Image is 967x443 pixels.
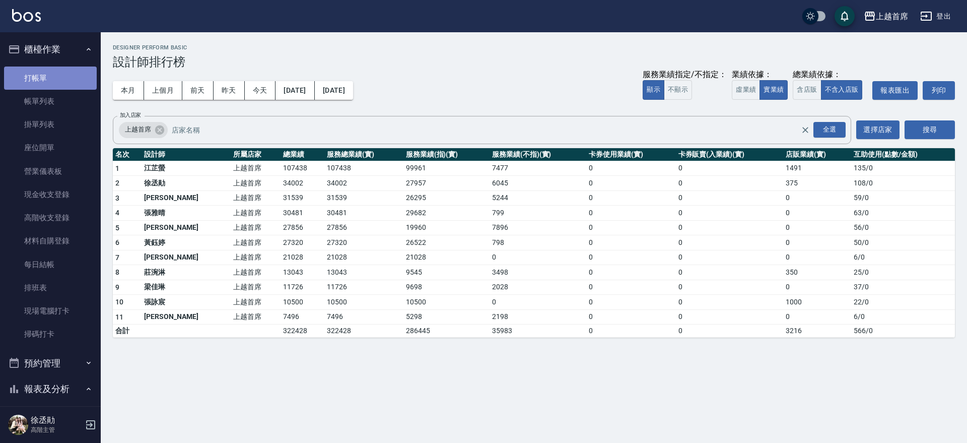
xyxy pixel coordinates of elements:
[281,220,324,235] td: 27856
[813,122,846,138] div: 全選
[676,250,783,265] td: 0
[490,265,586,280] td: 3498
[783,148,851,161] th: 店販業績(實)
[324,206,403,221] td: 30481
[231,309,281,325] td: 上越首席
[851,280,955,295] td: 37 / 0
[142,265,231,280] td: 莊涴淋
[113,81,144,100] button: 本月
[324,235,403,250] td: 27320
[586,148,675,161] th: 卡券使用業績(實)
[586,235,675,250] td: 0
[586,206,675,221] td: 0
[783,161,851,176] td: 1491
[115,164,119,172] span: 1
[231,161,281,176] td: 上越首席
[851,309,955,325] td: 6 / 0
[905,120,955,139] button: 搜尋
[586,191,675,206] td: 0
[324,176,403,191] td: 34002
[4,253,97,276] a: 每日結帳
[759,80,788,100] button: 實業績
[182,81,214,100] button: 前天
[586,161,675,176] td: 0
[281,265,324,280] td: 13043
[783,309,851,325] td: 0
[281,309,324,325] td: 7496
[324,295,403,310] td: 10500
[676,295,783,310] td: 0
[490,295,586,310] td: 0
[324,148,403,161] th: 服務總業績(實)
[732,80,760,100] button: 虛業績
[783,191,851,206] td: 0
[12,9,41,22] img: Logo
[142,250,231,265] td: [PERSON_NAME]
[8,415,28,435] img: Person
[783,265,851,280] td: 350
[676,309,783,325] td: 0
[490,161,586,176] td: 7477
[586,325,675,338] td: 0
[142,220,231,235] td: [PERSON_NAME]
[4,136,97,159] a: 座位開單
[142,206,231,221] td: 張雅晴
[783,325,851,338] td: 3216
[214,81,245,100] button: 昨天
[851,235,955,250] td: 50 / 0
[281,280,324,295] td: 11726
[142,235,231,250] td: 黃鈺婷
[586,295,675,310] td: 0
[281,206,324,221] td: 30481
[923,81,955,100] button: 列印
[586,176,675,191] td: 0
[676,265,783,280] td: 0
[783,250,851,265] td: 0
[676,235,783,250] td: 0
[4,323,97,346] a: 掃碼打卡
[231,235,281,250] td: 上越首席
[490,250,586,265] td: 0
[113,44,955,51] h2: Designer Perform Basic
[115,209,119,217] span: 4
[872,81,918,100] button: 報表匯出
[4,350,97,376] button: 預約管理
[245,81,276,100] button: 今天
[113,55,955,69] h3: 設計師排行榜
[4,113,97,136] a: 掛單列表
[231,148,281,161] th: 所屬店家
[676,206,783,221] td: 0
[783,235,851,250] td: 0
[231,206,281,221] td: 上越首席
[676,191,783,206] td: 0
[676,161,783,176] td: 0
[142,309,231,325] td: [PERSON_NAME]
[403,191,490,206] td: 26295
[275,81,314,100] button: [DATE]
[115,283,119,291] span: 9
[115,238,119,246] span: 6
[142,295,231,310] td: 張詠宸
[231,220,281,235] td: 上越首席
[798,123,812,137] button: Clear
[403,325,490,338] td: 286445
[324,220,403,235] td: 27856
[490,176,586,191] td: 6045
[821,80,863,100] button: 不含入店販
[31,415,82,425] h5: 徐丞勛
[231,176,281,191] td: 上越首席
[324,280,403,295] td: 11726
[281,325,324,338] td: 322428
[113,148,955,338] table: a dense table
[783,295,851,310] td: 1000
[115,313,124,321] span: 11
[490,235,586,250] td: 798
[851,206,955,221] td: 63 / 0
[586,309,675,325] td: 0
[281,148,324,161] th: 總業績
[586,280,675,295] td: 0
[324,161,403,176] td: 107438
[403,295,490,310] td: 10500
[676,280,783,295] td: 0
